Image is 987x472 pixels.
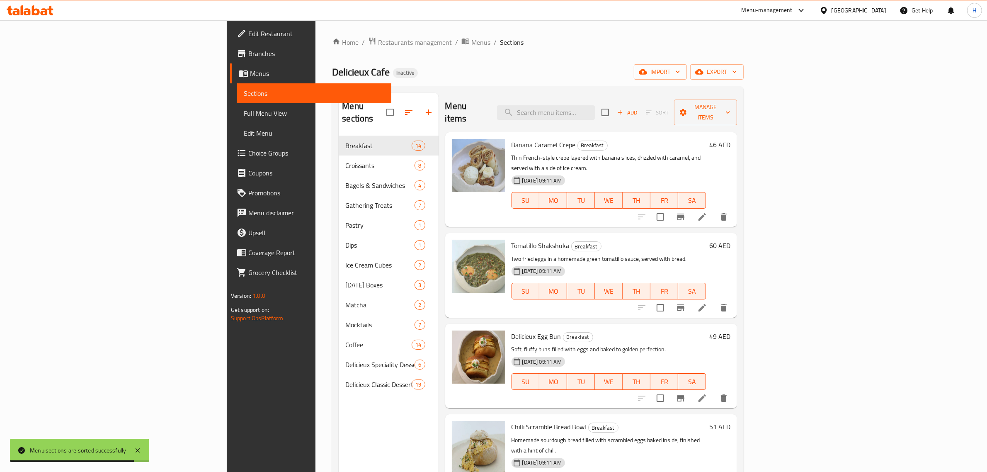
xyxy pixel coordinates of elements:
[832,6,886,15] div: [GEOGRAPHIC_DATA]
[345,380,412,389] div: Delicieux Classic Desserts
[497,105,595,120] input: search
[415,240,425,250] div: items
[345,141,412,151] span: Breakfast
[412,341,424,349] span: 14
[339,132,438,398] nav: Menu sections
[543,195,564,207] span: MO
[415,180,425,190] div: items
[415,260,425,270] div: items
[671,388,691,408] button: Branch-specific-item
[248,208,385,218] span: Menu disclaimer
[598,376,619,388] span: WE
[697,212,707,222] a: Edit menu item
[543,376,564,388] span: MO
[512,283,540,299] button: SU
[415,220,425,230] div: items
[539,192,567,209] button: MO
[623,373,650,390] button: TH
[626,195,647,207] span: TH
[567,192,595,209] button: TU
[652,299,669,316] span: Select to update
[415,300,425,310] div: items
[345,360,415,370] span: Delicieux Speciality Desserts
[231,290,251,301] span: Version:
[393,68,418,78] div: Inactive
[626,376,647,388] span: TH
[654,376,675,388] span: FR
[512,254,706,264] p: Two fried eggs in a homemade green tomatillo sauce, served with bread.
[512,435,706,456] p: Homemade sourdough bread filled with scrambled eggs baked inside, finished with a hint of chili.
[230,223,392,243] a: Upsell
[30,446,126,455] div: Menu sections are sorted successfully
[652,389,669,407] span: Select to update
[678,283,706,299] button: SA
[415,202,424,209] span: 7
[539,283,567,299] button: MO
[543,285,564,297] span: MO
[412,340,425,350] div: items
[412,141,425,151] div: items
[623,192,650,209] button: TH
[455,37,458,47] li: /
[345,180,415,190] span: Bagels & Sandwiches
[248,248,385,258] span: Coverage Report
[339,156,438,175] div: Croissants8
[650,283,678,299] button: FR
[445,100,487,125] h2: Menu items
[248,168,385,178] span: Coupons
[539,373,567,390] button: MO
[616,108,638,117] span: Add
[244,88,385,98] span: Sections
[237,123,392,143] a: Edit Menu
[230,143,392,163] a: Choice Groups
[452,240,505,293] img: Tomatillo Shakshuka
[690,64,744,80] button: export
[563,332,593,342] span: Breakfast
[248,188,385,198] span: Promotions
[626,285,647,297] span: TH
[345,260,415,270] span: Ice Cream Cubes
[345,220,415,230] span: Pastry
[515,285,536,297] span: SU
[345,161,415,170] span: Croissants
[714,207,734,227] button: delete
[248,228,385,238] span: Upsell
[452,331,505,384] img: Delicieux Egg Bun
[415,241,424,249] span: 1
[512,421,587,433] span: Chilli Scramble Bread Bowl
[614,106,640,119] span: Add item
[471,37,490,47] span: Menus
[595,192,623,209] button: WE
[415,162,424,170] span: 8
[339,195,438,215] div: Gathering Treats7
[415,221,424,229] span: 1
[671,298,691,318] button: Branch-specific-item
[674,100,737,125] button: Manage items
[415,261,424,269] span: 2
[415,301,424,309] span: 2
[345,280,415,290] span: [DATE] Boxes
[250,68,385,78] span: Menus
[512,192,540,209] button: SU
[412,380,425,389] div: items
[248,148,385,158] span: Choice Groups
[248,49,385,58] span: Branches
[512,344,706,355] p: Soft, fluffy buns filled with eggs and baked to golden perfection.
[614,106,640,119] button: Add
[230,243,392,263] a: Coverage Report
[578,141,607,150] span: Breakfast
[339,375,438,394] div: Delicieux Classic Desserts19
[378,37,452,47] span: Restaurants management
[419,102,439,122] button: Add section
[654,285,675,297] span: FR
[570,195,592,207] span: TU
[345,340,412,350] span: Coffee
[230,183,392,203] a: Promotions
[681,376,703,388] span: SA
[678,373,706,390] button: SA
[512,330,561,343] span: Delicieux Egg Bun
